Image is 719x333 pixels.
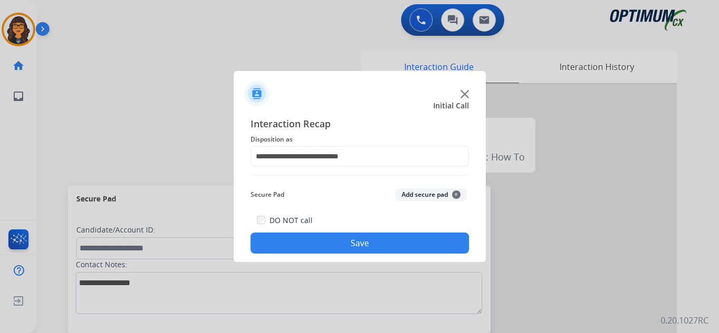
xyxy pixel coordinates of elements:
[452,190,461,199] span: +
[251,116,469,133] span: Interaction Recap
[433,100,469,111] span: Initial Call
[251,133,469,146] span: Disposition as
[269,215,313,226] label: DO NOT call
[244,81,269,106] img: contactIcon
[395,188,467,201] button: Add secure pad+
[251,175,469,176] img: contact-recap-line.svg
[251,188,284,201] span: Secure Pad
[251,233,469,254] button: Save
[661,314,708,327] p: 0.20.1027RC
